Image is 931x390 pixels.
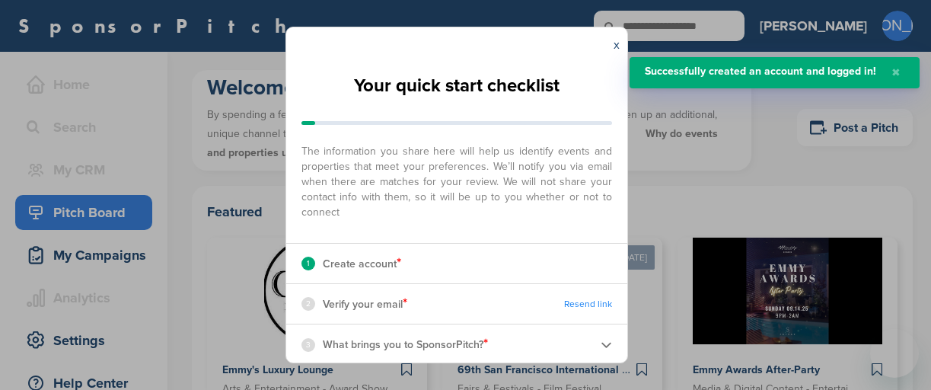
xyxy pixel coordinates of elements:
[601,339,612,350] img: Checklist arrow 2
[301,136,612,220] span: The information you share here will help us identify events and properties that meet your prefere...
[888,66,904,79] button: Close
[323,334,488,354] p: What brings you to SponsorPitch?
[645,66,876,77] div: Successfully created an account and logged in!
[323,294,407,314] p: Verify your email
[564,299,612,310] a: Resend link
[301,257,315,270] div: 1
[323,254,401,273] p: Create account
[354,69,560,103] h2: Your quick start checklist
[614,37,620,53] a: x
[301,297,315,311] div: 2
[870,329,919,378] iframe: Button to launch messaging window
[301,338,315,352] div: 3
